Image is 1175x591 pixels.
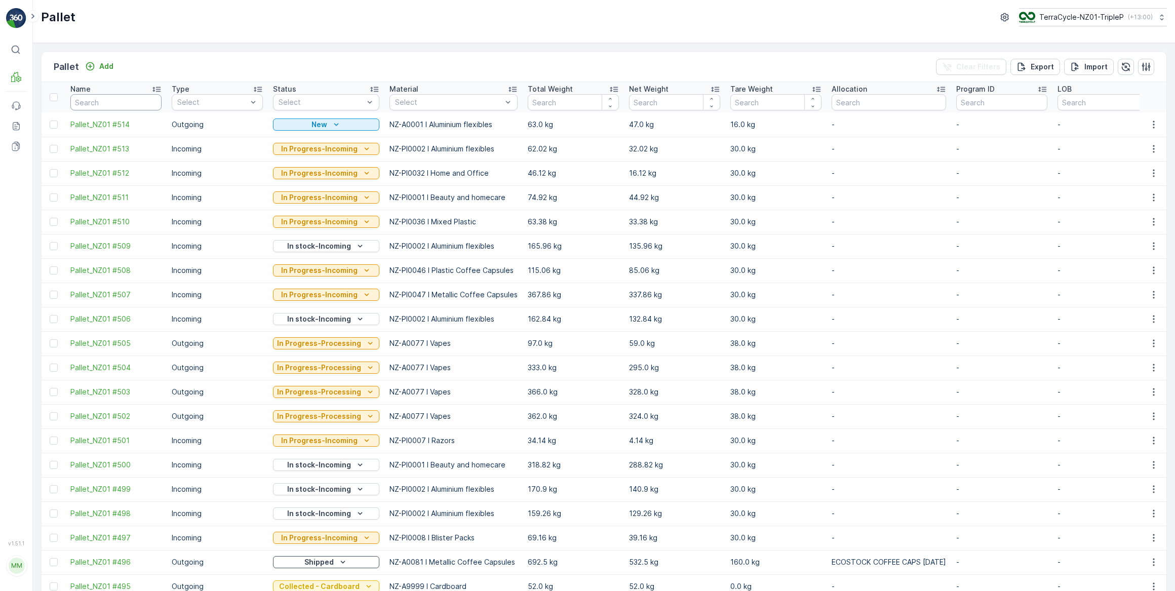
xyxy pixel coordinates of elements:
[50,582,58,590] div: Toggle Row Selected
[956,192,1047,203] p: -
[273,313,379,325] button: In stock-Incoming
[281,217,358,227] p: In Progress-Incoming
[389,338,518,348] p: NZ-A0077 I Vapes
[70,508,162,519] a: Pallet_NZ01 #498
[389,484,518,494] p: NZ-PI0002 I Aluminium flexibles
[389,557,518,567] p: NZ-A0081 I Metallic Coffee Capsules
[1039,12,1124,22] p: TerraCycle-NZ01-TripleP
[70,84,91,94] p: Name
[81,60,117,72] button: Add
[1057,168,1149,178] p: -
[629,241,720,251] p: 135.96 kg
[389,144,518,154] p: NZ-PI0002 I Aluminium flexibles
[287,314,351,324] p: In stock-Incoming
[70,265,162,275] a: Pallet_NZ01 #508
[70,557,162,567] span: Pallet_NZ01 #496
[172,84,189,94] p: Type
[1084,62,1108,72] p: Import
[50,218,58,226] div: Toggle Row Selected
[629,387,720,397] p: 328.0 kg
[70,436,162,446] a: Pallet_NZ01 #501
[528,387,619,397] p: 366.0 kg
[936,59,1006,75] button: Clear Filters
[281,436,358,446] p: In Progress-Incoming
[70,217,162,227] a: Pallet_NZ01 #510
[279,97,364,107] p: Select
[50,266,58,274] div: Toggle Row Selected
[273,264,379,277] button: In Progress-Incoming
[287,508,351,519] p: In stock-Incoming
[273,167,379,179] button: In Progress-Incoming
[70,387,162,397] a: Pallet_NZ01 #503
[956,436,1047,446] p: -
[70,120,162,130] span: Pallet_NZ01 #514
[50,461,58,469] div: Toggle Row Selected
[172,557,263,567] p: Outgoing
[629,557,720,567] p: 532.5 kg
[956,290,1047,300] p: -
[1057,94,1149,110] input: Search
[1057,436,1149,446] p: -
[6,8,26,28] img: logo
[70,94,162,110] input: Search
[827,307,951,331] td: -
[172,192,263,203] p: Incoming
[629,120,720,130] p: 47.0 kg
[956,387,1047,397] p: -
[281,290,358,300] p: In Progress-Incoming
[629,338,720,348] p: 59.0 kg
[730,387,821,397] p: 38.0 kg
[281,192,358,203] p: In Progress-Incoming
[827,137,951,161] td: -
[956,508,1047,519] p: -
[287,241,351,251] p: In stock-Incoming
[1057,120,1149,130] p: -
[281,144,358,154] p: In Progress-Incoming
[273,556,379,568] button: Shipped
[70,314,162,324] a: Pallet_NZ01 #506
[273,507,379,520] button: In stock-Incoming
[172,338,263,348] p: Outgoing
[629,533,720,543] p: 39.16 kg
[281,265,358,275] p: In Progress-Incoming
[528,557,619,567] p: 692.5 kg
[1057,387,1149,397] p: -
[50,558,58,566] div: Toggle Row Selected
[730,290,821,300] p: 30.0 kg
[273,191,379,204] button: In Progress-Incoming
[730,436,821,446] p: 30.0 kg
[1031,62,1054,72] p: Export
[827,477,951,501] td: -
[273,337,379,349] button: In Progress-Processing
[281,533,358,543] p: In Progress-Incoming
[41,9,75,25] p: Pallet
[6,540,26,546] span: v 1.51.1
[629,265,720,275] p: 85.06 kg
[1064,59,1114,75] button: Import
[273,84,296,94] p: Status
[956,460,1047,470] p: -
[172,265,263,275] p: Incoming
[70,460,162,470] span: Pallet_NZ01 #500
[50,193,58,202] div: Toggle Row Selected
[172,436,263,446] p: Incoming
[827,428,951,453] td: -
[273,119,379,131] button: New
[1057,144,1149,154] p: -
[730,168,821,178] p: 30.0 kg
[389,265,518,275] p: NZ-PI0046 I Plastic Coffee Capsules
[528,436,619,446] p: 34.14 kg
[1057,508,1149,519] p: -
[1057,290,1149,300] p: -
[50,339,58,347] div: Toggle Row Selected
[277,363,361,373] p: In Progress-Processing
[956,94,1047,110] input: Search
[730,120,821,130] p: 16.0 kg
[832,557,946,567] p: ECOSTOCK COFFEE CAPS [DATE]
[827,453,951,477] td: -
[956,314,1047,324] p: -
[629,290,720,300] p: 337.86 kg
[273,435,379,447] button: In Progress-Incoming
